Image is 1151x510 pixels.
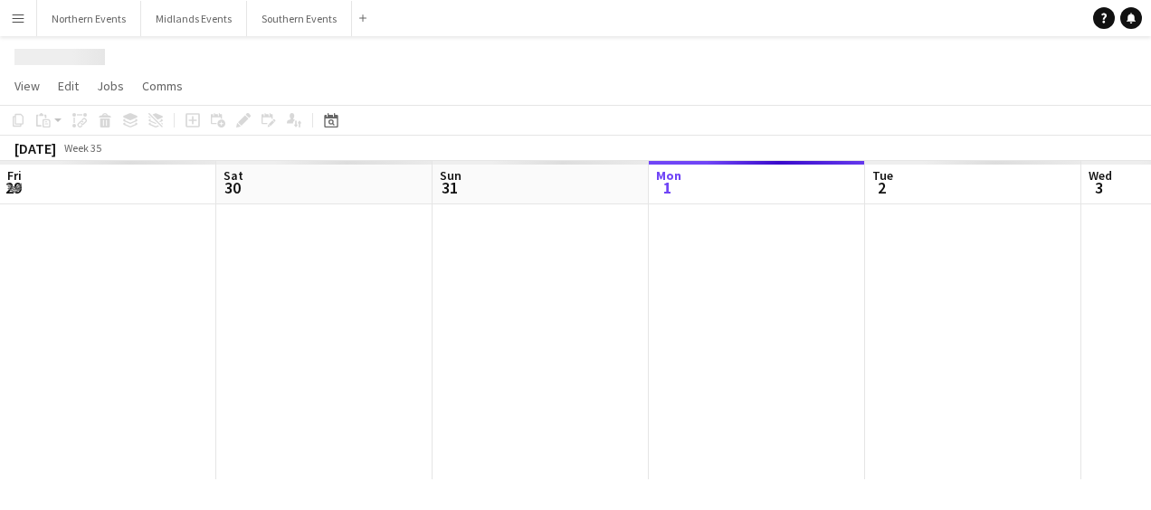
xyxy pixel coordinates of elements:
span: 30 [221,177,243,198]
span: 3 [1086,177,1112,198]
button: Northern Events [37,1,141,36]
span: 31 [437,177,461,198]
span: 1 [653,177,681,198]
span: Sat [224,167,243,184]
span: View [14,78,40,94]
span: Wed [1089,167,1112,184]
button: Midlands Events [141,1,247,36]
span: 2 [870,177,893,198]
a: View [7,74,47,98]
span: Sun [440,167,461,184]
button: Southern Events [247,1,352,36]
a: Edit [51,74,86,98]
span: Fri [7,167,22,184]
span: Edit [58,78,79,94]
span: Mon [656,167,681,184]
div: [DATE] [14,139,56,157]
a: Comms [135,74,190,98]
span: Jobs [97,78,124,94]
span: Week 35 [60,141,105,155]
a: Jobs [90,74,131,98]
span: Comms [142,78,183,94]
span: 29 [5,177,22,198]
span: Tue [872,167,893,184]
